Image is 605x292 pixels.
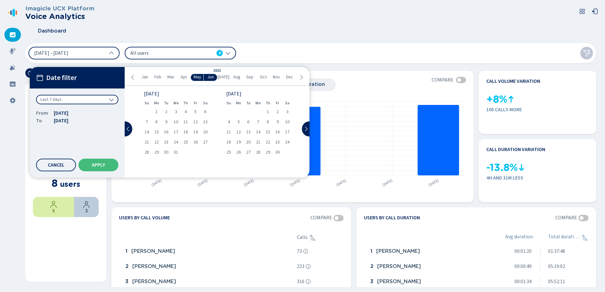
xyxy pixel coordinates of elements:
[266,150,270,155] span: 29
[4,28,21,42] div: Dashboard
[283,138,292,147] div: Sat Jun 24 2023
[174,150,178,155] span: 31
[161,138,171,147] div: Tue May 23 2023
[154,150,159,155] span: 29
[253,118,263,126] div: Wed Jun 07 2023
[41,96,62,103] span: Last 7 days
[9,32,16,38] svg: dashboard-filled
[227,150,231,155] span: 25
[144,92,208,96] div: [DATE]
[299,75,304,80] svg: chevron-right
[267,110,269,114] span: 1
[225,51,230,56] svg: chevron-down
[244,138,253,147] div: Tue Jun 20 2023
[273,128,283,137] div: Fri Jun 16 2023
[200,128,210,137] div: Sat May 20 2023
[126,126,131,131] svg: chevron-left
[184,110,187,114] span: 4
[224,138,234,147] div: Sun Jun 18 2023
[285,120,290,124] span: 10
[171,118,181,126] div: Wed May 10 2023
[142,128,152,137] div: Sun May 14 2023
[36,109,49,117] span: From
[244,118,253,126] div: Tue Jun 06 2023
[92,162,105,167] span: Apply
[200,107,210,116] div: Sat May 06 2023
[226,92,290,96] div: [DATE]
[164,150,168,155] span: 30
[184,130,188,134] span: 18
[145,140,149,144] span: 21
[4,94,21,107] div: Settings
[54,109,68,117] span: [DATE]
[146,120,148,124] span: 7
[164,130,168,134] span: 16
[190,128,200,137] div: Fri May 19 2023
[171,148,181,157] div: Wed May 31 2023
[181,128,191,137] div: Thu May 18 2023
[154,101,159,105] abbr: Monday
[141,75,148,80] span: Jan
[253,148,263,157] div: Wed Jun 28 2023
[283,128,292,137] div: Sat Jun 17 2023
[266,130,270,134] span: 15
[9,64,16,71] svg: alarm-filled
[152,107,161,116] div: Mon May 01 2023
[190,138,200,147] div: Fri May 26 2023
[154,140,159,144] span: 22
[227,101,231,105] abbr: Sunday
[194,101,197,105] abbr: Friday
[25,12,94,21] h2: Voice Analytics
[234,118,244,126] div: Mon Jun 05 2023
[25,5,94,12] h3: Imagicle UCX Platform
[277,110,279,114] span: 2
[142,118,152,126] div: Sun May 07 2023
[263,107,273,116] div: Thu Jun 01 2023
[204,110,206,114] span: 6
[145,101,149,105] abbr: Sunday
[246,101,251,105] abbr: Tuesday
[165,120,167,124] span: 9
[174,120,178,124] span: 10
[267,120,269,124] span: 8
[193,130,198,134] span: 19
[181,118,191,126] div: Thu May 11 2023
[244,148,253,157] div: Tue Jun 27 2023
[273,138,283,147] div: Fri Jun 23 2023
[34,51,68,56] span: [DATE] - [DATE]
[167,75,174,80] span: Mar
[174,140,178,144] span: 24
[580,47,593,59] button: Clear filters
[161,148,171,157] div: Tue May 30 2023
[224,148,234,157] div: Sun Jun 25 2023
[257,120,259,124] span: 7
[244,128,253,137] div: Tue Jun 13 2023
[48,162,65,167] span: Cancel
[224,118,234,126] div: Sun Jun 04 2023
[164,101,168,105] abbr: Tuesday
[203,140,208,144] span: 27
[142,148,152,157] div: Sun May 28 2023
[181,138,191,147] div: Thu May 25 2023
[9,48,16,54] svg: mic-fill
[273,107,283,116] div: Fri Jun 02 2023
[273,75,280,80] span: Nov
[236,140,241,144] span: 19
[174,130,178,134] span: 17
[171,138,181,147] div: Wed May 24 2023
[234,128,244,137] div: Mon Jun 12 2023
[203,101,208,105] abbr: Saturday
[256,150,260,155] span: 28
[193,140,198,144] span: 26
[154,130,159,134] span: 15
[219,50,221,56] span: 8
[193,120,198,124] span: 12
[285,130,290,134] span: 17
[145,130,149,134] span: 14
[181,107,191,116] div: Thu May 04 2023
[273,118,283,126] div: Fri Jun 09 2023
[152,148,161,157] div: Mon May 29 2023
[224,128,234,137] div: Sun Jun 11 2023
[285,140,290,144] span: 24
[260,75,267,80] span: Oct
